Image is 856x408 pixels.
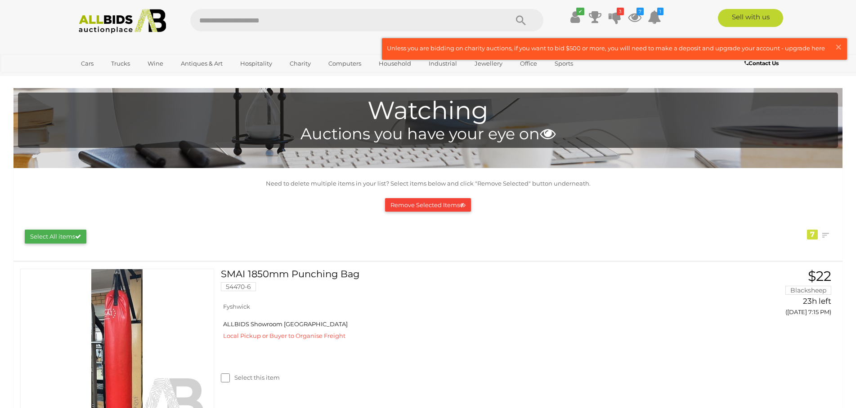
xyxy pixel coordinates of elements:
b: Contact Us [744,60,779,67]
button: Search [498,9,543,31]
a: Computers [323,56,367,71]
div: 7 [807,230,818,239]
p: Need to delete multiple items in your list? Select items below and click "Remove Selected" button... [18,178,838,189]
i: 7 [636,8,644,15]
a: 1 [648,9,661,25]
a: Jewellery [469,56,508,71]
a: 3 [608,9,622,25]
h1: Watching [22,97,834,124]
button: Remove Selected Items [385,198,471,212]
a: Industrial [423,56,463,71]
a: Household [373,56,417,71]
a: Office [514,56,543,71]
a: Cars [75,56,99,71]
label: Select this item [221,373,280,382]
a: Charity [284,56,317,71]
a: 7 [628,9,641,25]
img: Allbids.com.au [74,9,171,34]
a: $22 Blacksheep 23h left ([DATE] 7:15 PM) [711,269,834,321]
h4: Auctions you have your eye on [22,125,834,143]
a: SMAI 1850mm Punching Bag 54470-6 [228,269,698,298]
a: Sell with us [718,9,783,27]
a: Wine [142,56,169,71]
a: Trucks [105,56,136,71]
a: Antiques & Art [175,56,229,71]
a: Sports [549,56,579,71]
a: Contact Us [744,58,781,68]
i: ✔ [576,8,584,15]
span: $22 [808,268,831,284]
span: × [834,38,843,56]
a: Hospitality [234,56,278,71]
i: 1 [657,8,663,15]
i: 3 [617,8,624,15]
a: [GEOGRAPHIC_DATA] [75,71,151,86]
a: ✔ [569,9,582,25]
button: Select All items [25,230,86,244]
